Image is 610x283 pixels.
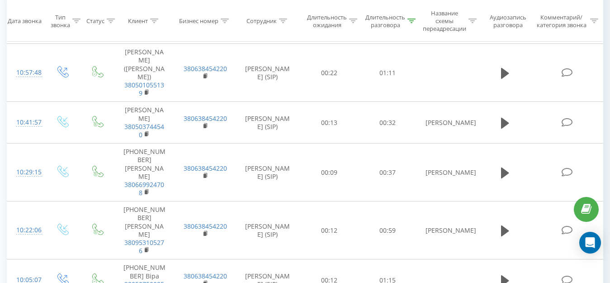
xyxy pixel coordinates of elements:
a: 380669924708 [124,180,164,197]
div: Длительность разговора [365,13,405,29]
div: Тип звонка [51,13,70,29]
div: 10:57:48 [16,64,35,82]
td: [PERSON_NAME] [416,102,477,144]
td: [PHONE_NUMBER] [PERSON_NAME] [114,144,175,201]
td: 00:59 [359,201,417,259]
td: [PERSON_NAME] [416,201,477,259]
td: 00:22 [300,44,359,102]
td: 00:37 [359,144,417,201]
a: 380638454220 [184,272,227,280]
div: Название схемы переадресации [423,10,466,33]
td: [PERSON_NAME] (SIP) [235,102,300,144]
div: Клиент [128,17,148,25]
td: 00:13 [300,102,359,144]
div: Дата звонка [8,17,42,25]
a: 380953105276 [124,238,164,255]
div: 10:41:57 [16,114,35,131]
a: 380638454220 [184,64,227,73]
a: 380501055139 [124,81,164,97]
td: [PERSON_NAME] [114,102,175,144]
td: [PERSON_NAME] (SIP) [235,144,300,201]
td: 00:09 [300,144,359,201]
div: Аудиозапись разговора [485,13,531,29]
a: 380638454220 [184,164,227,173]
td: 00:12 [300,201,359,259]
div: Длительность ожидания [307,13,347,29]
div: Бизнес номер [179,17,218,25]
a: 380638454220 [184,114,227,123]
div: Комментарий/категория звонка [535,13,588,29]
td: [PHONE_NUMBER] [PERSON_NAME] [114,201,175,259]
div: 10:29:15 [16,163,35,181]
td: [PERSON_NAME] (SIP) [235,44,300,102]
div: 10:22:06 [16,221,35,239]
td: 01:11 [359,44,417,102]
div: Статус [86,17,104,25]
td: [PERSON_NAME] [416,144,477,201]
a: 380638454220 [184,222,227,230]
td: 00:32 [359,102,417,144]
div: Open Intercom Messenger [579,232,601,254]
div: Сотрудник [246,17,277,25]
a: 380503744540 [124,122,164,139]
td: [PERSON_NAME] ([PERSON_NAME]) [114,44,175,102]
td: [PERSON_NAME] (SIP) [235,201,300,259]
